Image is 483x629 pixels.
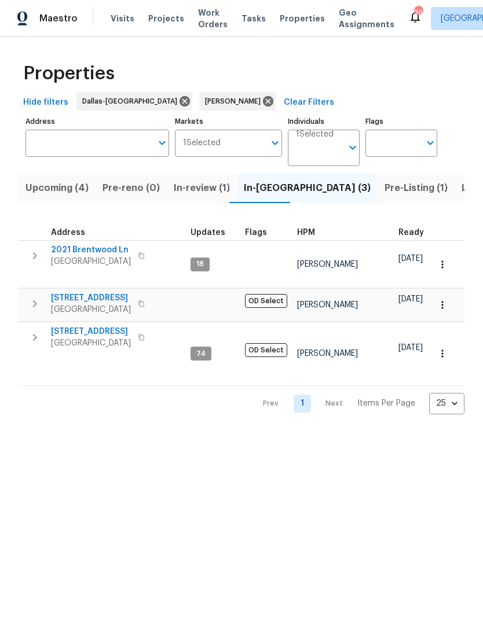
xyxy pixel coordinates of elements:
span: In-review (1) [174,180,230,196]
label: Individuals [288,118,360,125]
span: Flags [245,229,267,237]
button: Open [154,135,170,151]
span: Pre-reno (0) [103,180,160,196]
span: OD Select [245,343,287,357]
span: 2021 Brentwood Ln [51,244,131,256]
span: Visits [111,13,134,24]
span: [PERSON_NAME] [205,95,265,107]
span: [DATE] [398,344,423,352]
span: Ready [398,229,424,237]
span: [GEOGRAPHIC_DATA] [51,304,131,315]
span: Upcoming (4) [25,180,89,196]
div: 25 [429,388,464,418]
div: 39 [414,7,422,19]
span: Clear Filters [284,95,334,110]
p: Items Per Page [357,398,415,409]
span: Dallas-[GEOGRAPHIC_DATA] [82,95,182,107]
label: Address [25,118,169,125]
span: OD Select [245,294,287,308]
span: [STREET_ADDRESS] [51,326,131,337]
div: Dallas-[GEOGRAPHIC_DATA] [76,92,192,111]
button: Open [345,139,361,156]
span: Properties [23,68,115,79]
label: Markets [175,118,283,125]
nav: Pagination Navigation [252,393,464,414]
span: Maestro [39,13,78,24]
span: Projects [148,13,184,24]
a: Goto page 1 [294,395,311,413]
span: Geo Assignments [339,7,394,30]
span: [GEOGRAPHIC_DATA] [51,337,131,349]
div: Earliest renovation start date (first business day after COE or Checkout) [398,229,434,237]
button: Open [422,135,438,151]
span: Properties [280,13,325,24]
button: Hide filters [19,92,73,113]
span: 18 [192,259,208,269]
span: Updates [191,229,225,237]
span: Pre-Listing (1) [385,180,448,196]
div: [PERSON_NAME] [199,92,276,111]
span: Tasks [241,14,266,23]
span: HPM [297,229,315,237]
span: [DATE] [398,295,423,303]
label: Flags [365,118,437,125]
span: [STREET_ADDRESS] [51,292,131,304]
span: 1 Selected [183,138,221,148]
span: 74 [192,349,210,359]
span: In-[GEOGRAPHIC_DATA] (3) [244,180,371,196]
span: Hide filters [23,95,68,110]
span: [DATE] [398,255,423,263]
span: 1 Selected [296,130,334,139]
button: Open [267,135,283,151]
span: [PERSON_NAME] [297,260,358,268]
span: Address [51,229,85,237]
span: [GEOGRAPHIC_DATA] [51,256,131,267]
span: [PERSON_NAME] [297,301,358,309]
span: Work Orders [198,7,228,30]
button: Clear Filters [279,92,339,113]
span: [PERSON_NAME] [297,350,358,358]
